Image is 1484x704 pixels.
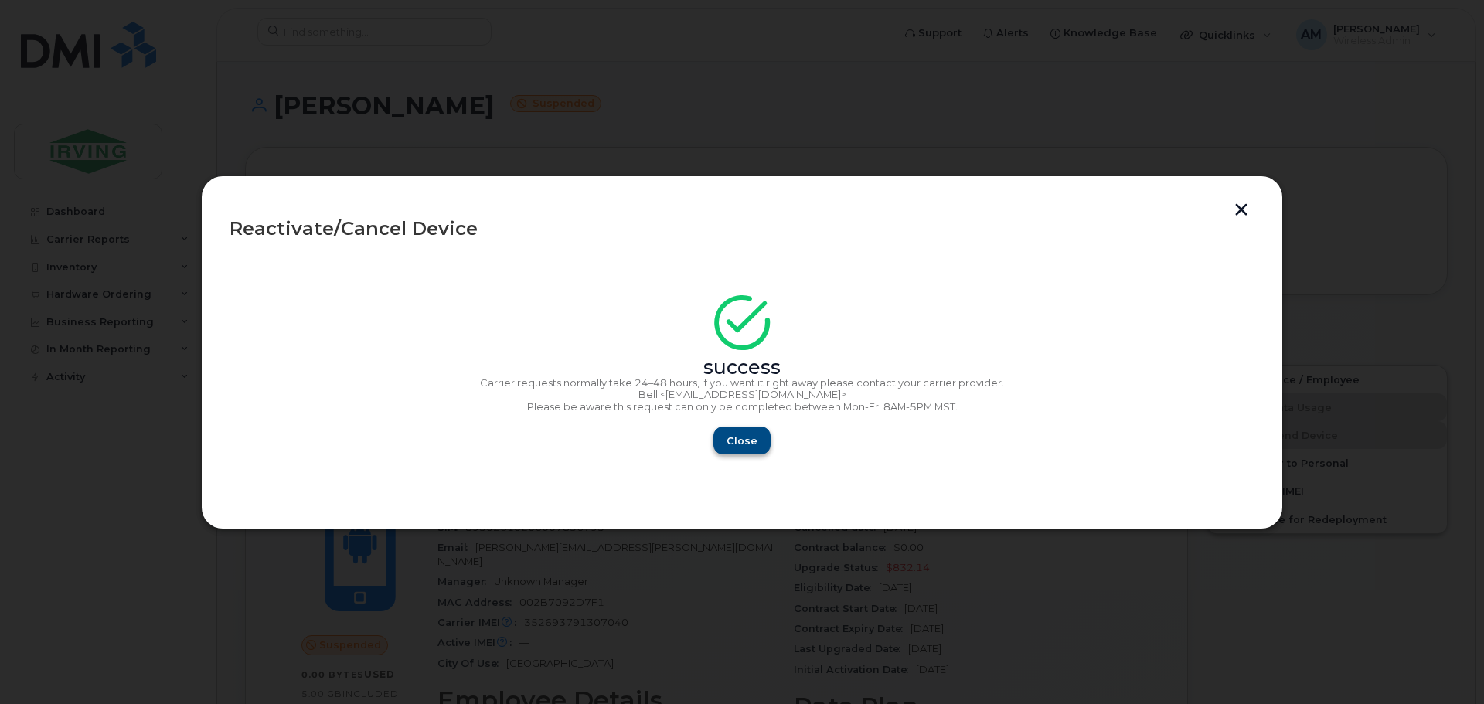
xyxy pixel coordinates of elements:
div: Reactivate/Cancel Device [230,219,1254,238]
p: Please be aware this request can only be completed between Mon-Fri 8AM-5PM MST. [230,401,1254,413]
div: success [230,362,1254,374]
span: Close [727,434,757,448]
button: Close [713,427,771,454]
p: Bell <[EMAIL_ADDRESS][DOMAIN_NAME]> [230,389,1254,401]
p: Carrier requests normally take 24–48 hours, if you want it right away please contact your carrier... [230,377,1254,389]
